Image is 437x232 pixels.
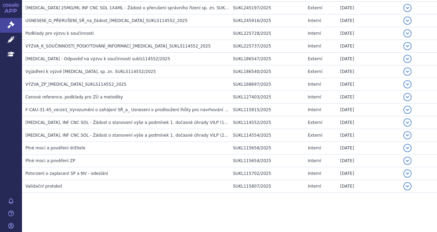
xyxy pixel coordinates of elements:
button: detail [403,4,412,12]
td: [DATE] [337,104,400,116]
td: SUKL225737/2025 [229,40,304,53]
button: detail [403,55,412,63]
span: Interní [308,31,321,36]
td: [DATE] [337,53,400,65]
span: F-CAU-31-45_verze1_Vyrozumění o zahájení SŘ_a_ Usnesení o prodloužení lhůty pro navrhování důkazů [25,107,239,112]
button: detail [403,144,412,152]
span: VÝZVA_K_SOUČINNOSTI_POSKYTOVÁNÍ_INFORMACÍ_KEYTRUDA_SUKLS114552_2025 [25,44,211,49]
td: SUKL114554/2025 [229,129,304,142]
td: [DATE] [337,65,400,78]
span: KEYTRUDA - Odpověď na výzvu k součinnosti sukls114552/2025 [25,56,170,61]
button: detail [403,42,412,50]
td: SUKL186547/2025 [229,53,304,65]
td: [DATE] [337,155,400,167]
button: detail [403,67,412,76]
button: detail [403,93,412,101]
span: KEYTRUDA, INF CNC SOL - Žádost o stanovení výše a podmínek 1. dočasné úhrady VILP (2/2_OT) [25,133,238,138]
span: Interní [308,184,321,189]
span: Interní [308,158,321,163]
td: SUKL245197/2025 [229,2,304,14]
td: [DATE] [337,2,400,14]
td: [DATE] [337,91,400,104]
td: [DATE] [337,129,400,142]
span: Externí [308,133,322,138]
span: Validační protokol [25,184,62,189]
td: [DATE] [337,78,400,91]
button: detail [403,169,412,178]
span: KEYTRUDA, INF CNC SOL - Žádost o stanovení výše a podmínek 1. dočasné úhrady VILP (1/2) [25,120,230,125]
span: Interní [308,107,321,112]
td: [DATE] [337,14,400,27]
button: detail [403,182,412,190]
span: Podklady pro výzvu k součinnosti [25,31,94,36]
span: Externí [308,69,322,74]
button: detail [403,157,412,165]
td: SUKL245916/2025 [229,14,304,27]
span: Interní [308,44,321,49]
td: SUKL115656/2025 [229,142,304,155]
button: detail [403,29,412,38]
td: [DATE] [337,142,400,155]
span: Interní [308,171,321,176]
td: [DATE] [337,180,400,193]
button: detail [403,106,412,114]
td: SUKL186540/2025 [229,65,304,78]
span: Interní [308,95,321,99]
span: VÝZVA_ZP_KEYTRUDA_SUKLS114552_2025 [25,82,126,87]
button: detail [403,80,412,88]
span: Interní [308,82,321,87]
td: [DATE] [337,116,400,129]
button: detail [403,118,412,127]
td: SUKL115815/2025 [229,104,304,116]
td: SUKL114552/2025 [229,116,304,129]
td: SUKL225728/2025 [229,27,304,40]
span: Potvrzení o zaplacení SP a NV - odeslání [25,171,108,176]
td: SUKL127403/2025 [229,91,304,104]
span: USNESENÍ_O_PŘERUŠENÍ_SŘ_na_žádost_KEYTRUDA_SUKLS114552_2025 [25,18,188,23]
span: Interní [308,146,321,150]
button: detail [403,17,412,25]
td: SUKL115807/2025 [229,180,304,193]
td: SUKL115702/2025 [229,167,304,180]
span: Plné moci a pověření držitele [25,146,86,150]
td: [DATE] [337,167,400,180]
span: Externí [308,6,322,10]
td: SUKL115654/2025 [229,155,304,167]
span: Cenové reference, podklady pro ZÚ a metodiky [25,95,123,99]
button: detail [403,131,412,139]
span: Externí [308,120,322,125]
span: Plné moci a pověření ZP [25,158,75,163]
td: [DATE] [337,40,400,53]
span: Externí [308,56,322,61]
span: Interní [308,18,321,23]
td: SUKL168697/2025 [229,78,304,91]
span: KEYTRUDA 25MG/ML INF CNC SOL 1X4ML - Žádost o přerušení správního řízení sp. zn. SUKLS114552/2025 [25,6,257,10]
td: [DATE] [337,27,400,40]
span: Vyjádření k výzvě KEYTRUDA, sp. zn. SUKLS114552/2025 [25,69,156,74]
